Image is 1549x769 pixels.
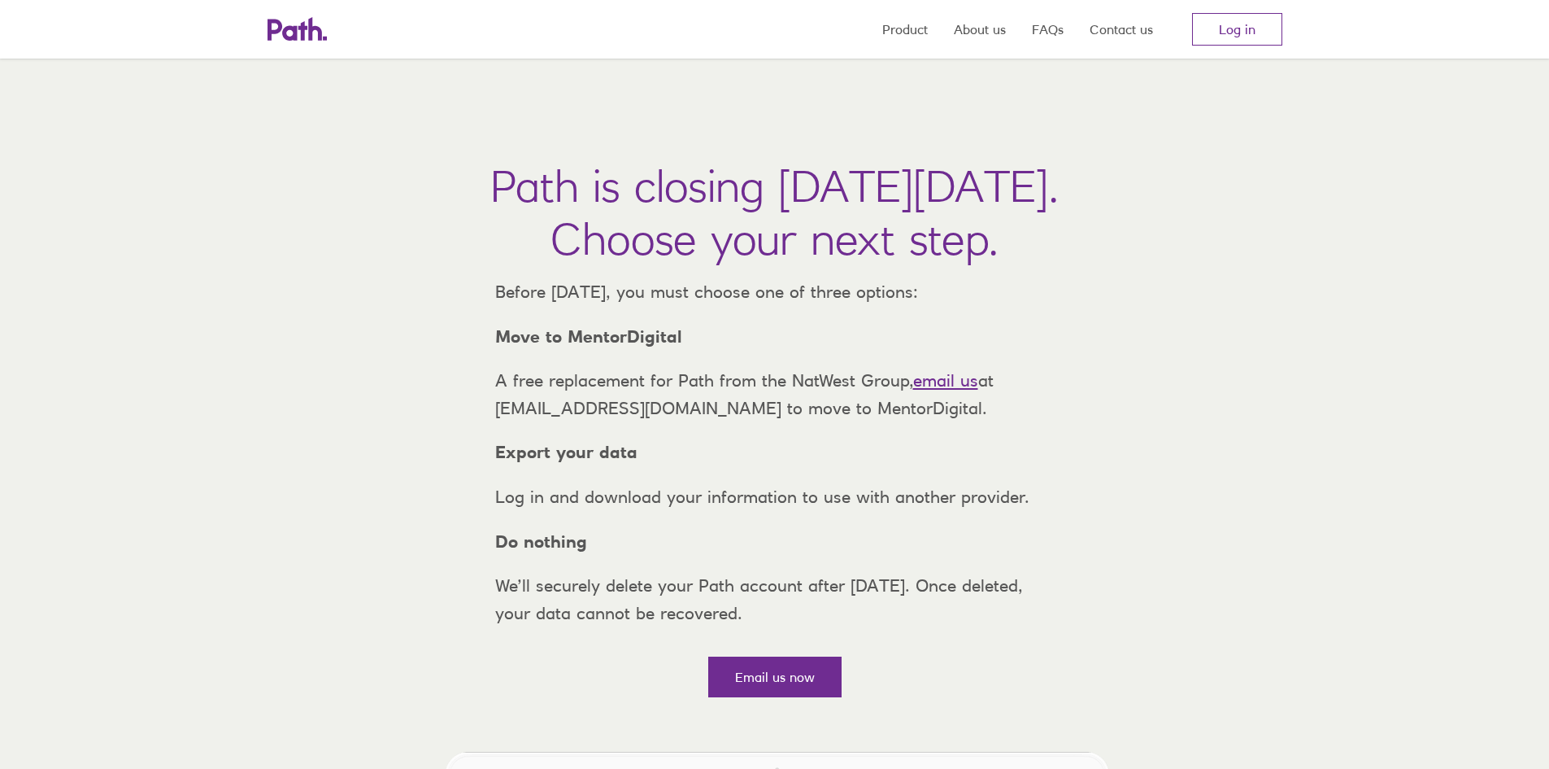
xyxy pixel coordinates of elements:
[495,442,637,462] strong: Export your data
[1192,13,1282,46] a: Log in
[495,326,682,347] strong: Move to MentorDigital
[482,278,1068,306] p: Before [DATE], you must choose one of three options:
[495,531,587,552] strong: Do nothing
[482,572,1068,627] p: We’ll securely delete your Path account after [DATE]. Once deleted, your data cannot be recovered.
[708,657,842,697] a: Email us now
[482,483,1068,511] p: Log in and download your information to use with another provider.
[913,370,978,391] a: email us
[482,367,1068,422] p: A free replacement for Path from the NatWest Group, at [EMAIL_ADDRESS][DOMAIN_NAME] to move to Me...
[490,159,1059,265] h1: Path is closing [DATE][DATE]. Choose your next step.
